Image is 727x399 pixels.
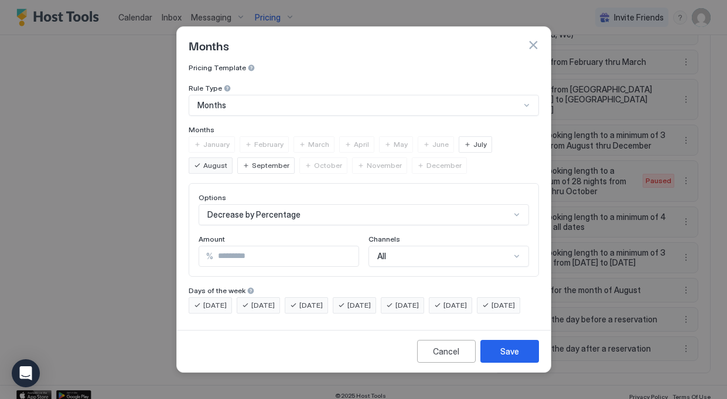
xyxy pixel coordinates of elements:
span: April [354,139,369,150]
button: Save [480,340,539,363]
span: % [206,251,213,262]
span: August [203,160,227,171]
span: Channels [368,235,400,243]
span: Options [199,193,226,202]
span: [DATE] [492,300,515,311]
span: November [367,160,402,171]
span: October [314,160,342,171]
span: June [432,139,449,150]
span: Months [197,100,226,111]
span: [DATE] [347,300,371,311]
span: March [308,139,329,150]
span: [DATE] [299,300,323,311]
span: [DATE] [443,300,467,311]
span: September [252,160,289,171]
button: Cancel [417,340,476,363]
div: Open Intercom Messenger [12,359,40,387]
span: Rule Type [189,84,222,92]
span: Days of the week [189,286,245,295]
span: Amount [199,235,225,243]
span: [DATE] [203,300,227,311]
span: [DATE] [395,300,419,311]
span: Months [189,36,229,54]
span: July [473,139,487,150]
span: May [394,139,408,150]
span: January [203,139,230,150]
span: Pricing Template [189,63,246,72]
span: December [426,160,462,171]
div: Cancel [433,345,459,357]
span: February [254,139,284,150]
div: Save [500,345,519,357]
span: All [377,251,386,262]
span: [DATE] [251,300,275,311]
input: Input Field [213,246,359,266]
span: Decrease by Percentage [207,209,301,220]
span: Months [189,125,214,134]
